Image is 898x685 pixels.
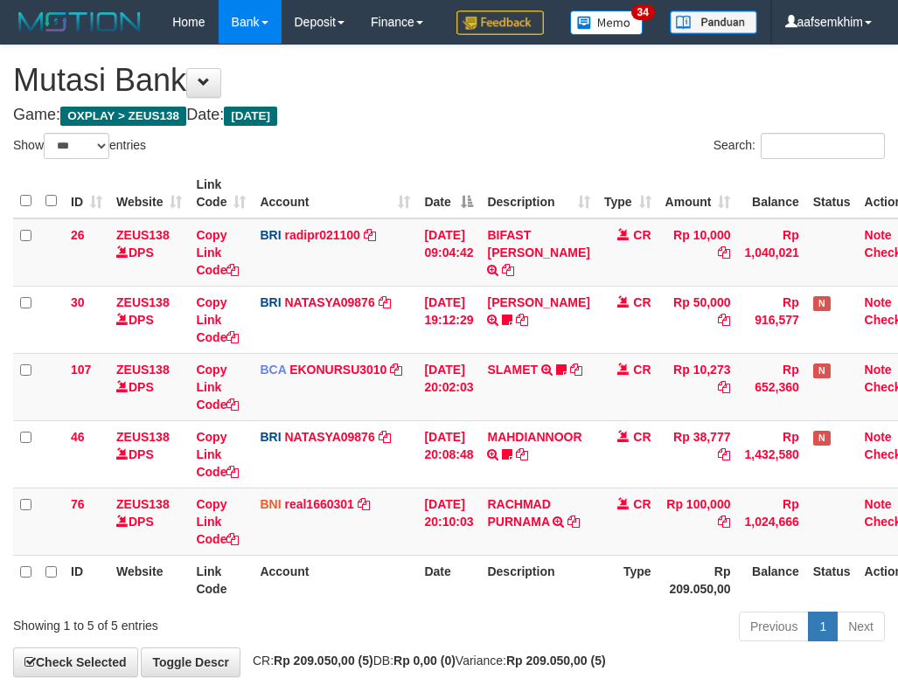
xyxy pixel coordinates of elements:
td: [DATE] 09:04:42 [417,218,480,287]
a: Copy Rp 100,000 to clipboard [718,515,730,529]
a: Next [837,612,885,641]
th: Account: activate to sort column ascending [253,169,417,218]
th: Type [597,555,658,605]
a: Copy Link Code [196,295,239,344]
a: BIFAST [PERSON_NAME] [487,228,589,259]
td: DPS [109,488,189,555]
a: Copy EKONURSU3010 to clipboard [390,363,402,377]
a: NATASYA09876 [284,295,374,309]
span: 76 [71,497,85,511]
th: Description: activate to sort column ascending [480,169,596,218]
a: Copy DANA ARIFRAHMATPR to clipboard [516,313,528,327]
a: Previous [739,612,809,641]
th: Type: activate to sort column ascending [597,169,658,218]
span: [DATE] [224,107,277,126]
a: Note [865,228,892,242]
span: BRI [260,295,281,309]
h4: Game: Date: [13,107,885,124]
td: DPS [109,286,189,353]
strong: Rp 209.050,00 (5) [506,654,606,668]
a: Copy Link Code [196,363,239,412]
td: Rp 38,777 [658,420,738,488]
span: CR [633,295,651,309]
strong: Rp 0,00 (0) [393,654,456,668]
a: real1660301 [284,497,353,511]
td: [DATE] 20:02:03 [417,353,480,420]
img: Button%20Memo.svg [570,10,644,35]
a: ZEUS138 [116,497,170,511]
a: 1 [808,612,838,641]
td: [DATE] 20:08:48 [417,420,480,488]
span: CR: DB: Variance: [244,654,606,668]
a: Copy Link Code [196,430,239,479]
span: OXPLAY > ZEUS138 [60,107,186,126]
span: Has Note [813,363,831,378]
a: Copy Rp 10,273 to clipboard [718,380,730,394]
span: CR [633,497,651,511]
a: RACHMAD PURNAMA [487,497,550,529]
th: Link Code [189,555,253,605]
th: Balance [737,169,805,218]
label: Search: [714,133,885,159]
a: ZEUS138 [116,363,170,377]
span: CR [633,430,651,444]
span: 107 [71,363,91,377]
th: Date: activate to sort column descending [417,169,480,218]
td: DPS [109,218,189,287]
span: 46 [71,430,85,444]
td: Rp 1,432,580 [737,420,805,488]
a: SLAMET [487,363,538,377]
th: ID [64,555,109,605]
th: Account [253,555,417,605]
a: ZEUS138 [116,430,170,444]
th: Balance [737,555,805,605]
a: radipr021100 [284,228,359,242]
span: CR [633,363,651,377]
td: DPS [109,420,189,488]
td: Rp 1,040,021 [737,218,805,287]
td: Rp 100,000 [658,488,738,555]
td: Rp 652,360 [737,353,805,420]
a: MAHDIANNOOR [487,430,581,444]
a: Copy MAHDIANNOOR to clipboard [516,447,528,461]
a: Note [865,363,892,377]
strong: Rp 209.050,00 (5) [274,654,373,668]
th: Website: activate to sort column ascending [109,169,189,218]
a: Copy SLAMET to clipboard [570,363,582,377]
label: Show entries [13,133,146,159]
span: Has Note [813,431,831,446]
td: Rp 916,577 [737,286,805,353]
a: [PERSON_NAME] [487,295,589,309]
a: Copy Rp 10,000 to clipboard [718,246,730,259]
th: Status [806,555,858,605]
td: [DATE] 20:10:03 [417,488,480,555]
a: Copy Link Code [196,228,239,277]
a: Note [865,295,892,309]
a: Copy Rp 50,000 to clipboard [718,313,730,327]
a: Copy real1660301 to clipboard [358,497,370,511]
th: Rp 209.050,00 [658,555,738,605]
img: panduan.png [670,10,757,34]
span: BRI [260,228,281,242]
td: Rp 1,024,666 [737,488,805,555]
a: ZEUS138 [116,295,170,309]
span: 30 [71,295,85,309]
a: Copy NATASYA09876 to clipboard [379,430,391,444]
a: Copy Link Code [196,497,239,546]
td: [DATE] 19:12:29 [417,286,480,353]
span: CR [633,228,651,242]
th: Status [806,169,858,218]
td: Rp 50,000 [658,286,738,353]
th: ID: activate to sort column ascending [64,169,109,218]
a: Copy Rp 38,777 to clipboard [718,447,730,461]
a: NATASYA09876 [284,430,374,444]
div: Showing 1 to 5 of 5 entries [13,610,361,634]
span: 34 [631,4,655,20]
span: BRI [260,430,281,444]
a: Toggle Descr [141,647,240,677]
th: Website [109,555,189,605]
th: Link Code: activate to sort column ascending [189,169,253,218]
img: Feedback.jpg [456,10,544,35]
td: DPS [109,353,189,420]
a: Note [865,430,892,444]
